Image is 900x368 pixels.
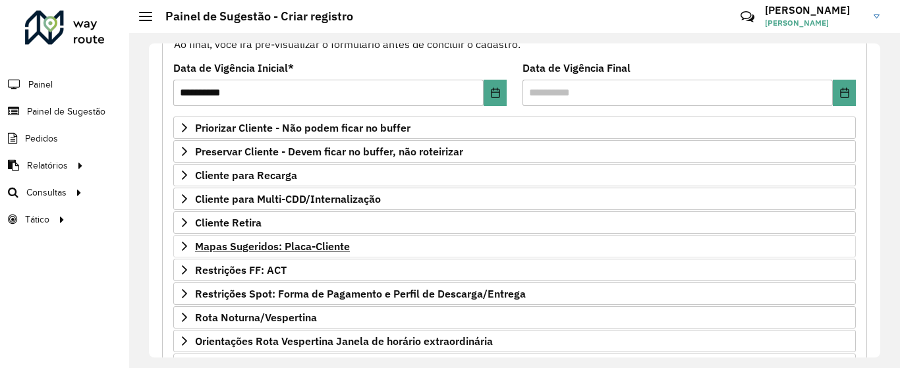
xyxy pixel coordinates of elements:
a: Priorizar Cliente - Não podem ficar no buffer [173,117,856,139]
span: [PERSON_NAME] [765,17,864,29]
span: Relatórios [27,159,68,172]
a: Cliente para Multi-CDD/Internalização [173,188,856,210]
span: Tático [25,213,49,226]
span: Preservar Cliente - Devem ficar no buffer, não roteirizar [195,146,463,157]
a: Restrições Spot: Forma de Pagamento e Perfil de Descarga/Entrega [173,282,856,305]
span: Painel [28,78,53,92]
span: Consultas [26,186,67,199]
a: Cliente para Recarga [173,164,856,186]
button: Choose Date [484,80,507,106]
span: Pedidos [25,132,58,145]
span: Rota Noturna/Vespertina [195,312,317,323]
label: Data de Vigência Final [522,60,631,76]
span: Restrições FF: ACT [195,265,287,275]
a: Mapas Sugeridos: Placa-Cliente [173,235,856,257]
span: Cliente Retira [195,217,262,228]
a: Orientações Rota Vespertina Janela de horário extraordinária [173,330,856,352]
span: Priorizar Cliente - Não podem ficar no buffer [195,122,410,133]
span: Cliente para Multi-CDD/Internalização [195,194,381,204]
a: Restrições FF: ACT [173,259,856,281]
span: Cliente para Recarga [195,170,297,180]
a: Rota Noturna/Vespertina [173,306,856,329]
span: Painel de Sugestão [27,105,105,118]
span: Restrições Spot: Forma de Pagamento e Perfil de Descarga/Entrega [195,288,526,299]
label: Data de Vigência Inicial [173,60,294,76]
button: Choose Date [833,80,856,106]
a: Cliente Retira [173,211,856,234]
span: Orientações Rota Vespertina Janela de horário extraordinária [195,336,493,346]
h2: Painel de Sugestão - Criar registro [152,9,353,24]
h3: [PERSON_NAME] [765,4,864,16]
span: Mapas Sugeridos: Placa-Cliente [195,241,350,251]
a: Preservar Cliente - Devem ficar no buffer, não roteirizar [173,140,856,163]
a: Contato Rápido [733,3,762,31]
